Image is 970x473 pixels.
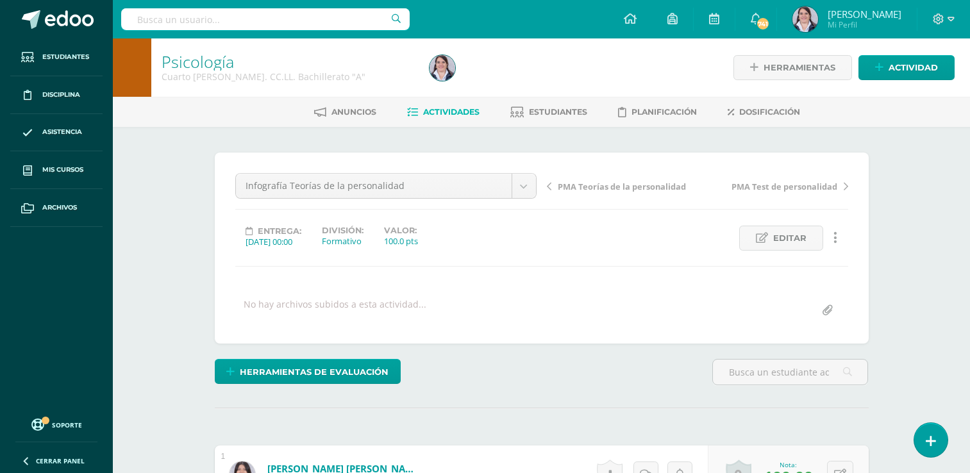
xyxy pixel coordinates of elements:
[698,179,848,192] a: PMA Test de personalidad
[773,226,807,250] span: Editar
[764,56,835,79] span: Herramientas
[322,235,364,247] div: Formativo
[384,226,418,235] label: Valor:
[423,107,480,117] span: Actividades
[42,203,77,213] span: Archivos
[889,56,938,79] span: Actividad
[215,359,401,384] a: Herramientas de evaluación
[162,51,234,72] a: Psicología
[42,90,80,100] span: Disciplina
[828,19,901,30] span: Mi Perfil
[331,107,376,117] span: Anuncios
[558,181,686,192] span: PMA Teorías de la personalidad
[713,360,867,385] input: Busca un estudiante aquí...
[732,181,837,192] span: PMA Test de personalidad
[10,151,103,189] a: Mis cursos
[258,226,301,236] span: Entrega:
[10,189,103,227] a: Archivos
[739,107,800,117] span: Dosificación
[756,17,770,31] span: 741
[430,55,455,81] img: fcdda600d1f9d86fa9476b2715ffd3dc.png
[42,52,89,62] span: Estudiantes
[121,8,410,30] input: Busca un usuario...
[240,360,389,384] span: Herramientas de evaluación
[828,8,901,21] span: [PERSON_NAME]
[162,71,414,83] div: Cuarto Bach. CC.LL. Bachillerato 'A'
[631,107,697,117] span: Planificación
[322,226,364,235] label: División:
[314,102,376,122] a: Anuncios
[384,235,418,247] div: 100.0 pts
[792,6,818,32] img: fcdda600d1f9d86fa9476b2715ffd3dc.png
[36,456,85,465] span: Cerrar panel
[10,38,103,76] a: Estudiantes
[510,102,587,122] a: Estudiantes
[618,102,697,122] a: Planificación
[246,236,301,247] div: [DATE] 00:00
[764,460,813,469] div: Nota:
[244,298,426,323] div: No hay archivos subidos a esta actividad...
[10,114,103,152] a: Asistencia
[407,102,480,122] a: Actividades
[15,415,97,433] a: Soporte
[246,174,502,198] span: Infografía Teorías de la personalidad
[10,76,103,114] a: Disciplina
[529,107,587,117] span: Estudiantes
[236,174,536,198] a: Infografía Teorías de la personalidad
[733,55,852,80] a: Herramientas
[52,420,82,429] span: Soporte
[858,55,955,80] a: Actividad
[42,127,82,137] span: Asistencia
[547,179,698,192] a: PMA Teorías de la personalidad
[162,53,414,71] h1: Psicología
[728,102,800,122] a: Dosificación
[42,165,83,175] span: Mis cursos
